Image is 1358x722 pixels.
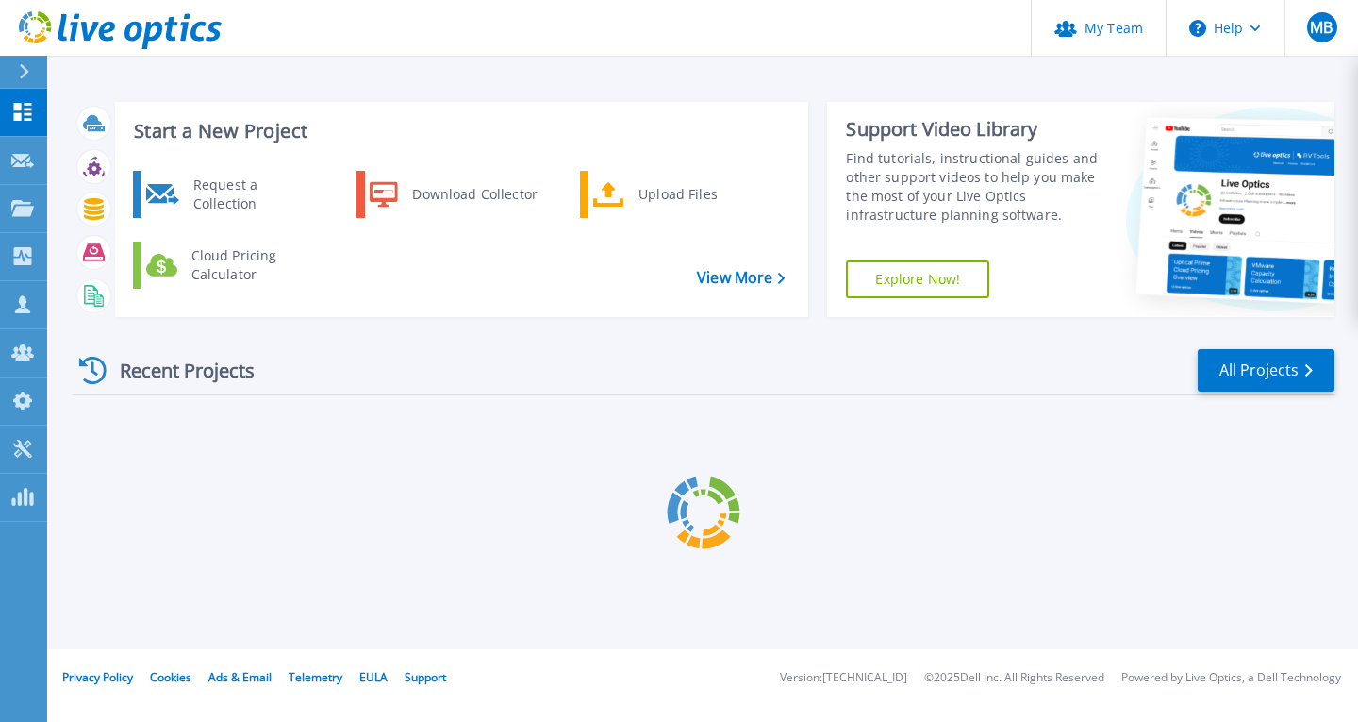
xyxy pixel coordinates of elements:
[697,269,785,287] a: View More
[405,669,446,685] a: Support
[1121,672,1341,684] li: Powered by Live Optics, a Dell Technology
[846,260,989,298] a: Explore Now!
[208,669,272,685] a: Ads & Email
[780,672,907,684] li: Version: [TECHNICAL_ID]
[133,171,326,218] a: Request a Collection
[1310,20,1333,35] span: MB
[924,672,1104,684] li: © 2025 Dell Inc. All Rights Reserved
[580,171,773,218] a: Upload Files
[289,669,342,685] a: Telemetry
[62,669,133,685] a: Privacy Policy
[356,171,550,218] a: Download Collector
[359,669,388,685] a: EULA
[73,347,280,394] div: Recent Projects
[182,246,322,284] div: Cloud Pricing Calculator
[629,176,769,213] div: Upload Files
[134,121,785,142] h3: Start a New Project
[1198,349,1334,392] a: All Projects
[846,117,1100,142] div: Support Video Library
[150,669,191,685] a: Cookies
[133,242,326,289] a: Cloud Pricing Calculator
[403,176,545,213] div: Download Collector
[846,149,1100,225] div: Find tutorials, instructional guides and other support videos to help you make the most of your L...
[184,176,322,213] div: Request a Collection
